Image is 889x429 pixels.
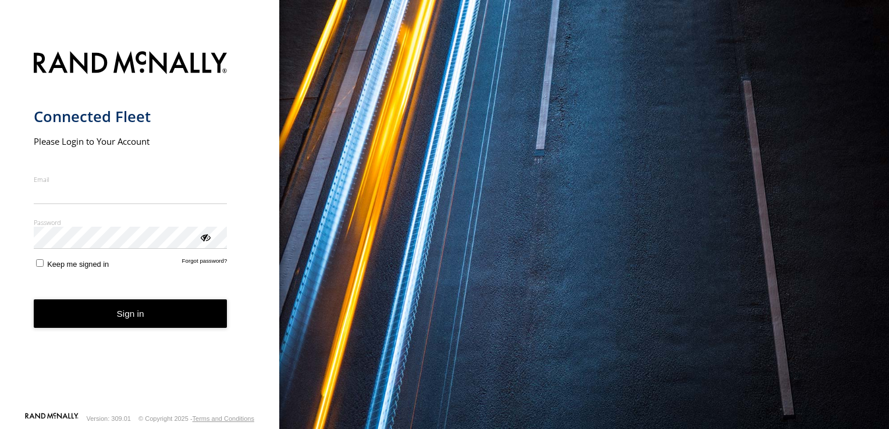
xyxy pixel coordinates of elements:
[138,415,254,422] div: © Copyright 2025 -
[34,44,246,412] form: main
[34,49,227,78] img: Rand McNally
[182,258,227,269] a: Forgot password?
[34,107,227,126] h1: Connected Fleet
[25,413,79,424] a: Visit our Website
[36,259,44,267] input: Keep me signed in
[47,260,109,269] span: Keep me signed in
[34,135,227,147] h2: Please Login to Your Account
[199,231,211,242] div: ViewPassword
[193,415,254,422] a: Terms and Conditions
[34,175,227,184] label: Email
[34,218,227,227] label: Password
[34,299,227,328] button: Sign in
[87,415,131,422] div: Version: 309.01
